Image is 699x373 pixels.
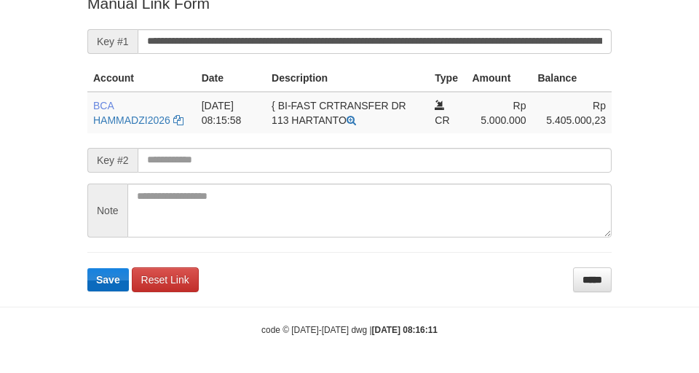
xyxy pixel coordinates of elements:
[466,92,532,133] td: Rp 5.000.000
[96,274,120,286] span: Save
[93,114,170,126] a: HAMMADZI2026
[87,184,127,237] span: Note
[429,65,466,92] th: Type
[435,114,449,126] span: CR
[196,65,266,92] th: Date
[532,65,612,92] th: Balance
[261,325,438,335] small: code © [DATE]-[DATE] dwg |
[372,325,438,335] strong: [DATE] 08:16:11
[87,268,129,291] button: Save
[266,92,429,133] td: { BI-FAST CRTRANSFER DR 113 HARTANTO
[132,267,199,292] a: Reset Link
[173,114,183,126] a: Copy HAMMADZI2026 to clipboard
[196,92,266,133] td: [DATE] 08:15:58
[532,92,612,133] td: Rp 5.405.000,23
[141,274,189,286] span: Reset Link
[266,65,429,92] th: Description
[466,65,532,92] th: Amount
[87,65,196,92] th: Account
[93,100,114,111] span: BCA
[87,29,138,54] span: Key #1
[87,148,138,173] span: Key #2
